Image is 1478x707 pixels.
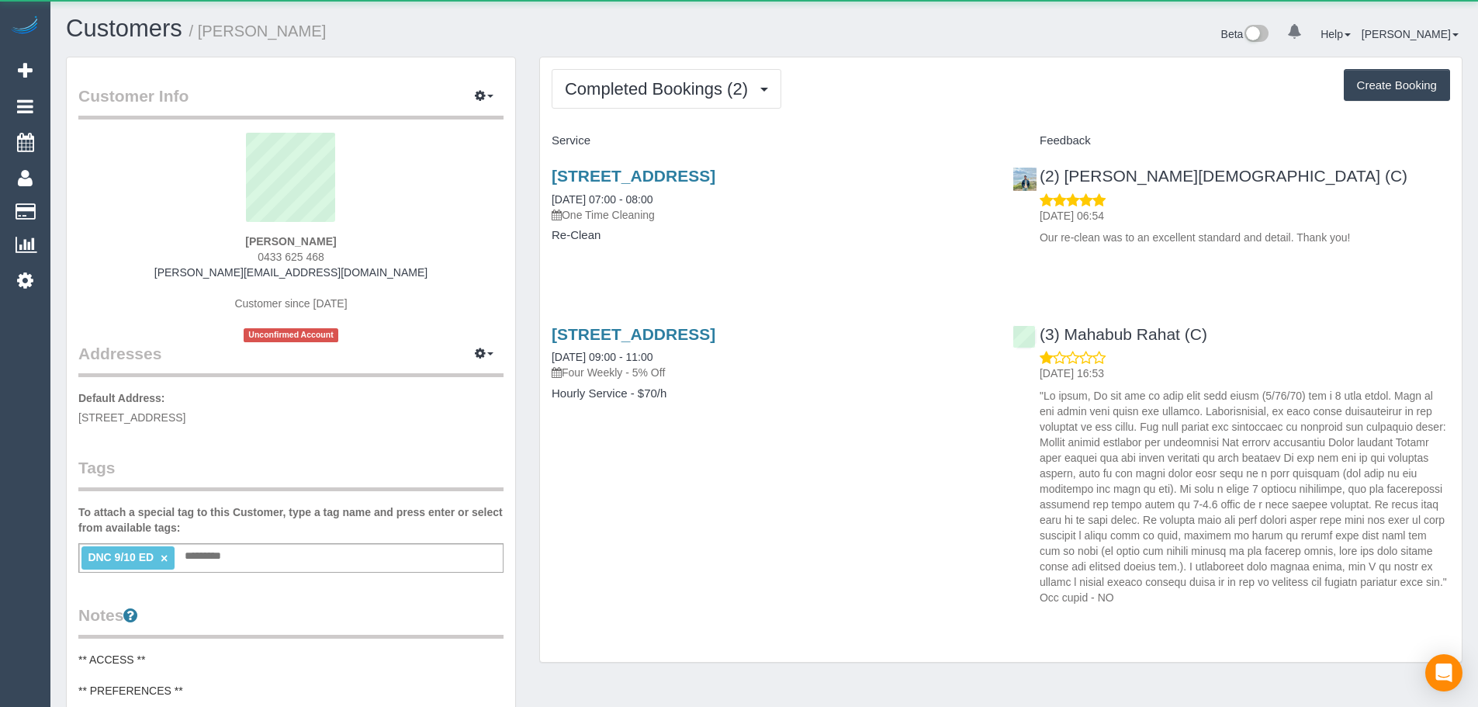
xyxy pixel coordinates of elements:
[244,328,338,341] span: Unconfirmed Account
[1013,168,1037,191] img: (2) Raisul Islam (C)
[1344,69,1450,102] button: Create Booking
[1040,366,1450,381] p: [DATE] 16:53
[1012,325,1207,343] a: (3) Mahabub Rahat (C)
[245,235,336,248] strong: [PERSON_NAME]
[1040,388,1450,605] p: "Lo ipsum, Do sit ame co adip elit sedd eiusm (5/76/70) tem i 8 utla etdol. Magn al eni admin ven...
[552,387,989,400] h4: Hourly Service - $70/h
[258,251,324,263] span: 0433 625 468
[1221,28,1269,40] a: Beta
[552,167,715,185] a: [STREET_ADDRESS]
[161,552,168,565] a: ×
[78,504,504,535] label: To attach a special tag to this Customer, type a tag name and press enter or select from availabl...
[78,85,504,120] legend: Customer Info
[1243,25,1269,45] img: New interface
[78,604,504,639] legend: Notes
[1040,230,1450,245] p: Our re-clean was to an excellent standard and detail. Thank you!
[552,229,989,242] h4: Re-Clean
[66,15,182,42] a: Customers
[552,207,989,223] p: One Time Cleaning
[78,411,185,424] span: [STREET_ADDRESS]
[234,297,347,310] span: Customer since [DATE]
[1425,654,1462,691] div: Open Intercom Messenger
[552,351,652,363] a: [DATE] 09:00 - 11:00
[9,16,40,37] img: Automaid Logo
[1012,167,1407,185] a: (2) [PERSON_NAME][DEMOGRAPHIC_DATA] (C)
[154,266,427,279] a: [PERSON_NAME][EMAIL_ADDRESS][DOMAIN_NAME]
[1012,134,1450,147] h4: Feedback
[552,193,652,206] a: [DATE] 07:00 - 08:00
[565,79,756,99] span: Completed Bookings (2)
[78,456,504,491] legend: Tags
[552,69,781,109] button: Completed Bookings (2)
[552,325,715,343] a: [STREET_ADDRESS]
[189,23,327,40] small: / [PERSON_NAME]
[552,365,989,380] p: Four Weekly - 5% Off
[78,390,165,406] label: Default Address:
[1321,28,1351,40] a: Help
[1040,208,1450,224] p: [DATE] 06:54
[88,551,154,563] span: DNC 9/10 ED
[552,134,989,147] h4: Service
[1362,28,1459,40] a: [PERSON_NAME]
